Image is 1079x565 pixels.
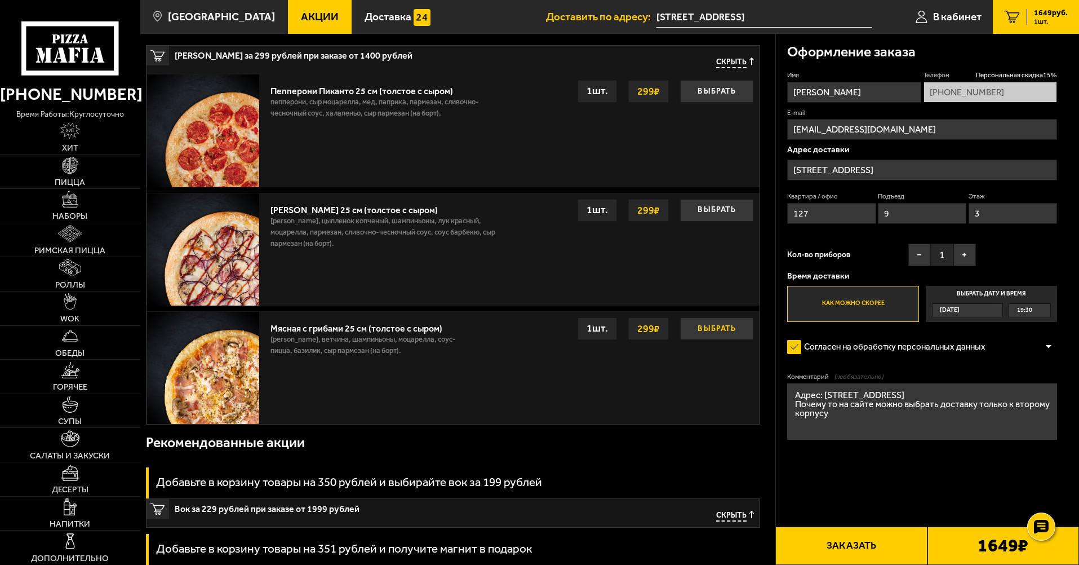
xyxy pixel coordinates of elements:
[716,58,747,68] span: Скрыть
[716,511,747,522] span: Скрыть
[680,199,753,222] button: Выбрать
[787,286,918,322] label: Как можно скорее
[634,81,663,102] strong: 299 ₽
[175,46,543,60] span: [PERSON_NAME] за 299 рублей при заказе от 1400 рублей
[62,144,78,152] span: Хит
[656,7,872,28] input: Ваш адрес доставки
[146,311,760,424] a: Мясная с грибами 25 см (толстое с сыром)[PERSON_NAME], ветчина, шампиньоны, моцарелла, соус-пицца...
[34,246,105,255] span: Римская пицца
[787,108,1057,118] label: E-mail
[634,200,663,221] strong: 299 ₽
[53,383,87,391] span: Горячее
[978,537,1028,555] b: 1649 ₽
[926,286,1057,322] label: Выбрать дату и время
[680,317,753,340] button: Выбрать
[787,272,1057,280] p: Время доставки
[578,199,617,222] div: 1 шт.
[55,281,85,289] span: Роллы
[787,336,997,359] label: Согласен на обработку персональных данных
[1034,9,1068,17] span: 1649 руб.
[301,11,339,22] span: Акции
[52,485,88,494] span: Десерты
[716,58,754,68] button: Скрыть
[787,372,1057,382] label: Комментарий
[146,193,760,306] a: [PERSON_NAME] 25 см (толстое с сыром)[PERSON_NAME], цыпленок копченый, шампиньоны, лук красный, м...
[787,45,916,59] h3: Оформление заказа
[878,192,966,201] label: Подъезд
[834,372,883,382] span: (необязательно)
[775,527,927,565] button: Заказать
[1034,18,1068,25] span: 1 шт.
[156,543,532,555] h3: Добавьте в корзину товары на 351 рублей и получите магнит в подарок
[578,80,617,103] div: 1 шт.
[175,499,543,514] span: Вок за 229 рублей при заказе от 1999 рублей
[60,315,79,323] span: WOK
[365,11,411,22] span: Доставка
[146,74,760,187] a: Пепперони Пиканто 25 см (толстое с сыром)пепперони, сыр Моцарелла, мед, паприка, пармезан, сливоч...
[953,244,976,266] button: +
[55,178,85,187] span: Пицца
[55,349,85,357] span: Обеды
[940,304,960,317] span: [DATE]
[680,80,753,103] button: Выбрать
[270,96,483,125] p: пепперони, сыр Моцарелла, мед, паприка, пармезан, сливочно-чесночный соус, халапеньо, сыр пармеза...
[270,334,461,362] p: [PERSON_NAME], ветчина, шампиньоны, моцарелла, соус-пицца, базилик, сыр пармезан (на борт).
[634,318,663,339] strong: 299 ₽
[787,192,876,201] label: Квартира / офис
[787,119,1057,140] input: @
[716,511,754,522] button: Скрыть
[52,212,87,220] span: Наборы
[270,80,483,96] div: Пепперони Пиканто 25 см (толстое с сыром)
[146,436,305,450] h3: Рекомендованные акции
[787,145,1057,154] p: Адрес доставки
[976,70,1057,80] span: Персональная скидка 15 %
[270,215,517,255] p: [PERSON_NAME], цыпленок копченый, шампиньоны, лук красный, моцарелла, пармезан, сливочно-чесночны...
[933,11,982,22] span: В кабинет
[969,192,1057,201] label: Этаж
[923,70,1057,80] label: Телефон
[414,9,430,26] img: 15daf4d41897b9f0e9f617042186c801.svg
[656,7,872,28] span: Будапештская улица, 23к2
[168,11,275,22] span: [GEOGRAPHIC_DATA]
[58,417,82,426] span: Супы
[31,554,109,563] span: Дополнительно
[1017,304,1032,317] span: 19:30
[546,11,656,22] span: Доставить по адресу:
[787,251,850,259] span: Кол-во приборов
[156,476,542,488] h3: Добавьте в корзину товары на 350 рублей и выбирайте вок за 199 рублей
[578,317,617,340] div: 1 шт.
[30,452,110,460] span: Салаты и закуски
[787,82,921,103] input: Имя
[787,70,921,80] label: Имя
[923,82,1057,103] input: +7 (
[908,244,931,266] button: −
[270,317,461,334] div: Мясная с грибами 25 см (толстое с сыром)
[50,520,90,528] span: Напитки
[270,199,517,215] div: [PERSON_NAME] 25 см (толстое с сыром)
[931,244,953,266] span: 1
